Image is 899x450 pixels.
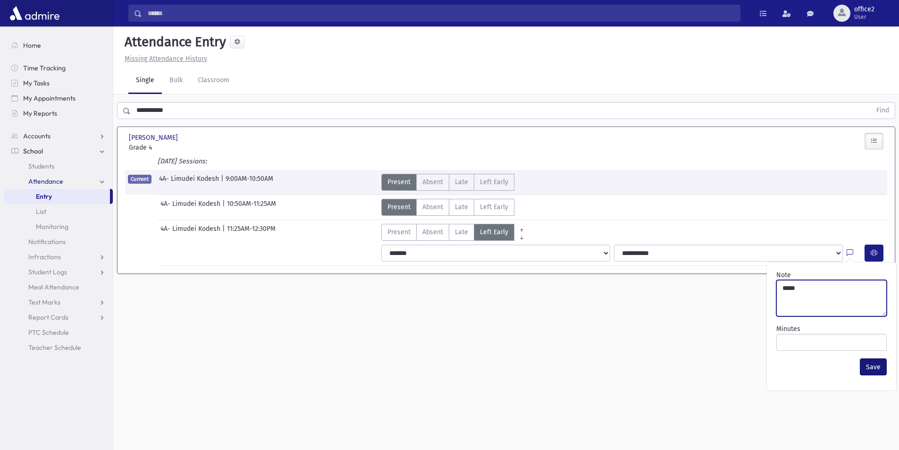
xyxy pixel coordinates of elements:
[28,343,81,352] span: Teacher Schedule
[422,177,443,187] span: Absent
[23,64,66,72] span: Time Tracking
[4,106,113,121] a: My Reports
[480,177,508,187] span: Left Early
[8,4,62,23] img: AdmirePro
[4,295,113,310] a: Test Marks
[455,227,468,237] span: Late
[23,109,57,118] span: My Reports
[4,340,113,355] a: Teacher Schedule
[23,132,50,140] span: Accounts
[128,68,162,94] a: Single
[422,202,443,212] span: Absent
[4,249,113,264] a: Infractions
[36,207,46,216] span: List
[381,199,514,216] div: AttTypes
[4,234,113,249] a: Notifications
[514,231,529,239] a: All Later
[4,204,113,219] a: List
[514,224,529,231] a: All Prior
[381,224,529,241] div: AttTypes
[222,199,227,216] span: |
[854,6,874,13] span: office2
[4,264,113,280] a: Student Logs
[4,325,113,340] a: PTC Schedule
[776,324,800,334] label: Minutes
[23,41,41,50] span: Home
[480,227,508,237] span: Left Early
[4,174,113,189] a: Attendance
[222,224,227,241] span: |
[28,253,61,261] span: Infractions
[28,162,54,170] span: Students
[28,238,66,246] span: Notifications
[190,68,237,94] a: Classroom
[125,55,207,63] u: Missing Attendance History
[121,34,226,50] h5: Attendance Entry
[23,79,50,87] span: My Tasks
[455,202,468,212] span: Late
[221,174,226,191] span: |
[128,175,151,184] span: Current
[159,174,221,191] span: 4A- Limudei Kodesh
[28,283,79,291] span: Meal Attendance
[28,313,68,322] span: Report Cards
[4,76,113,91] a: My Tasks
[36,222,68,231] span: Monitoring
[4,280,113,295] a: Meal Attendance
[28,177,63,186] span: Attendance
[455,177,468,187] span: Late
[387,177,411,187] span: Present
[4,219,113,234] a: Monitoring
[422,227,443,237] span: Absent
[129,133,180,143] span: [PERSON_NAME]
[121,55,207,63] a: Missing Attendance History
[162,68,190,94] a: Bulk
[28,298,60,306] span: Test Marks
[4,38,113,53] a: Home
[226,174,273,191] span: 9:00AM-10:50AM
[387,202,411,212] span: Present
[854,13,874,21] span: User
[480,202,508,212] span: Left Early
[4,91,113,106] a: My Appointments
[36,192,52,201] span: Entry
[23,94,76,102] span: My Appointments
[860,358,887,375] button: Save
[142,5,740,22] input: Search
[129,143,247,153] span: Grade 4
[4,310,113,325] a: Report Cards
[28,328,69,337] span: PTC Schedule
[4,144,113,159] a: School
[4,60,113,76] a: Time Tracking
[227,199,276,216] span: 10:50AM-11:25AM
[871,102,895,119] button: Find
[160,224,222,241] span: 4A- Limudei Kodesh
[381,174,514,191] div: AttTypes
[28,268,67,276] span: Student Logs
[4,128,113,144] a: Accounts
[158,157,207,165] i: [DATE] Sessions:
[227,224,276,241] span: 11:25AM-12:30PM
[4,159,113,174] a: Students
[160,199,222,216] span: 4A- Limudei Kodesh
[23,147,43,155] span: School
[4,189,110,204] a: Entry
[776,270,791,280] label: Note
[387,227,411,237] span: Present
